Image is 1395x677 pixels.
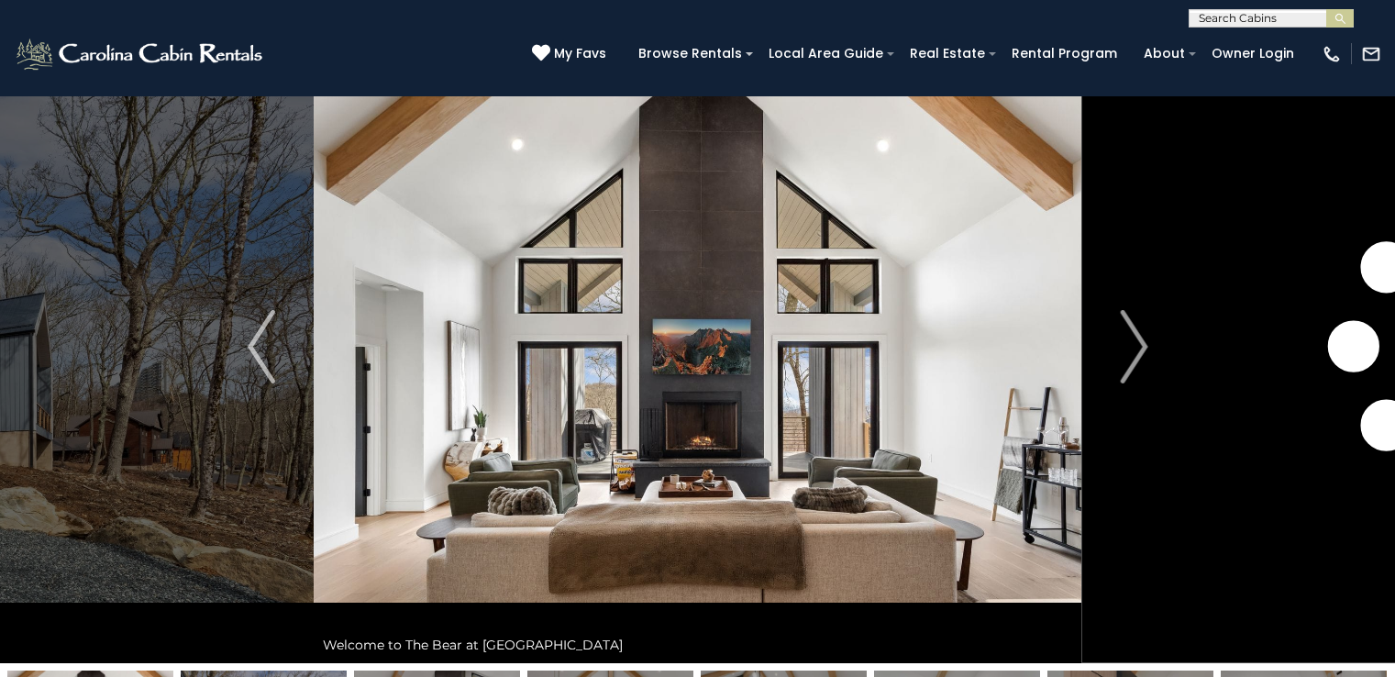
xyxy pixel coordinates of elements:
a: Browse Rentals [629,39,751,68]
a: My Favs [532,44,611,64]
img: mail-regular-white.png [1361,44,1381,64]
a: Local Area Guide [759,39,892,68]
a: Rental Program [1002,39,1126,68]
div: Welcome to The Bear at [GEOGRAPHIC_DATA] [314,627,1081,663]
a: Real Estate [901,39,994,68]
img: White-1-2.png [14,36,268,72]
button: Next [1081,30,1187,663]
span: My Favs [554,44,606,63]
img: arrow [248,310,275,383]
a: About [1135,39,1194,68]
button: Previous [209,30,315,663]
img: phone-regular-white.png [1322,44,1342,64]
a: Owner Login [1202,39,1303,68]
img: arrow [1120,310,1147,383]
